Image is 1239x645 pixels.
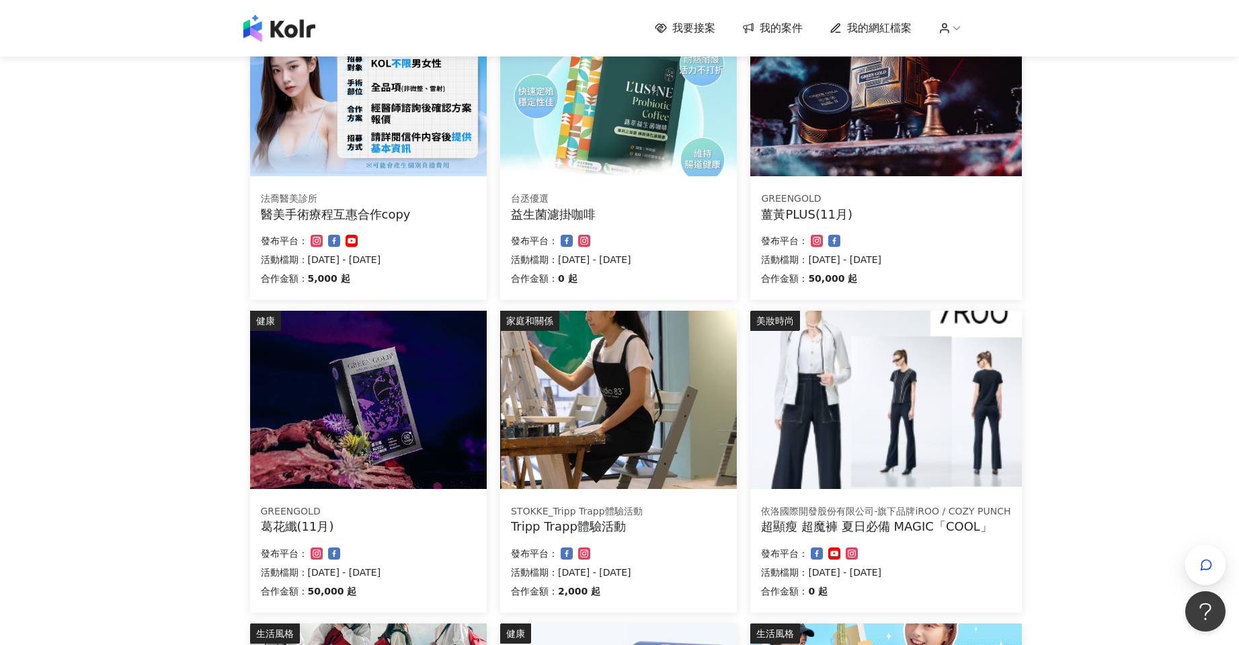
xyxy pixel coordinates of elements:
[261,206,476,223] div: 醫美手術療程互惠合作copy
[761,252,1010,268] p: 活動檔期：[DATE] - [DATE]
[761,518,1010,535] div: 超顯瘦 超魔褲 夏日必備 MAGIC「COOL」
[261,270,308,287] p: 合作金額：
[261,564,476,580] p: 活動檔期：[DATE] - [DATE]
[243,15,315,42] img: logo
[250,623,300,644] div: 生活風格
[261,583,308,599] p: 合作金額：
[511,505,726,519] div: STOKKE_Tripp Trapp體驗活動
[511,583,558,599] p: 合作金額：
[761,545,808,562] p: 發布平台：
[761,505,1010,519] div: 依洛國際開發股份有限公司-旗下品牌iROO / COZY PUNCH
[261,233,308,249] p: 發布平台：
[808,583,828,599] p: 0 起
[655,21,715,36] a: 我要接案
[261,518,476,535] div: 葛花纖(11月)
[511,564,726,580] p: 活動檔期：[DATE] - [DATE]
[511,252,726,268] p: 活動檔期：[DATE] - [DATE]
[808,270,857,287] p: 50,000 起
[511,192,726,206] div: 台丞優選
[308,583,357,599] p: 50,000 起
[761,233,808,249] p: 發布平台：
[261,545,308,562] p: 發布平台：
[511,270,558,287] p: 合作金額：
[761,206,1010,223] div: 薑黃PLUS(11月)
[500,623,531,644] div: 健康
[761,583,808,599] p: 合作金額：
[261,192,476,206] div: 法喬醫美診所
[500,311,737,489] img: 坐上tripp trapp、體驗專注繪畫創作
[511,233,558,249] p: 發布平台：
[761,270,808,287] p: 合作金額：
[558,270,577,287] p: 0 起
[511,518,726,535] div: Tripp Trapp體驗活動
[761,192,1010,206] div: GREENGOLD
[250,311,281,331] div: 健康
[511,206,726,223] div: 益生菌濾掛咖啡
[761,564,1010,580] p: 活動檔期：[DATE] - [DATE]
[261,252,476,268] p: 活動檔期：[DATE] - [DATE]
[760,21,803,36] span: 我的案件
[500,311,559,331] div: 家庭和關係
[261,505,476,519] div: GREENGOLD
[847,21,912,36] span: 我的網紅檔案
[511,545,558,562] p: 發布平台：
[750,623,800,644] div: 生活風格
[830,21,912,36] a: 我的網紅檔案
[250,311,487,489] img: 葛花纖
[558,583,600,599] p: 2,000 起
[742,21,803,36] a: 我的案件
[672,21,715,36] span: 我要接案
[1185,591,1226,632] iframe: Help Scout Beacon - Open
[750,311,1021,489] img: ONE TONE彩虹衣
[750,311,800,331] div: 美妝時尚
[308,270,350,287] p: 5,000 起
